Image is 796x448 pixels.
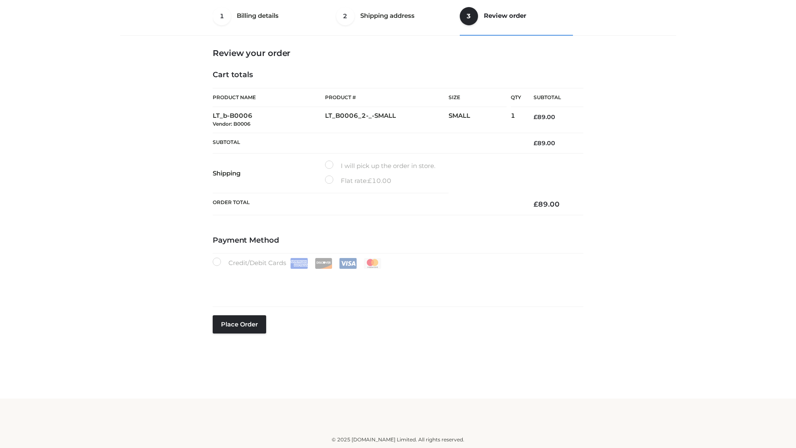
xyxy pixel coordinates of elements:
div: © 2025 [DOMAIN_NAME] Limited. All rights reserved. [123,436,673,444]
bdi: 10.00 [368,177,391,185]
th: Product Name [213,88,325,107]
span: £ [534,113,537,121]
td: LT_B0006_2-_-SMALL [325,107,449,133]
small: Vendor: B0006 [213,121,250,127]
label: Credit/Debit Cards [213,258,382,269]
bdi: 89.00 [534,200,560,208]
th: Subtotal [213,133,521,153]
img: Visa [339,258,357,269]
img: Amex [290,258,308,269]
th: Subtotal [521,88,583,107]
th: Size [449,88,507,107]
th: Order Total [213,193,521,215]
h3: Review your order [213,48,583,58]
button: Place order [213,315,266,334]
td: SMALL [449,107,511,133]
label: I will pick up the order in store. [325,161,435,171]
h4: Cart totals [213,71,583,80]
bdi: 89.00 [534,139,555,147]
th: Shipping [213,153,325,193]
img: Mastercard [364,258,381,269]
bdi: 89.00 [534,113,555,121]
th: Product # [325,88,449,107]
td: 1 [511,107,521,133]
td: LT_b-B0006 [213,107,325,133]
img: Discover [315,258,332,269]
span: £ [368,177,372,185]
th: Qty [511,88,521,107]
label: Flat rate: [325,175,391,186]
span: £ [534,139,537,147]
span: £ [534,200,538,208]
iframe: Secure payment input frame [211,267,582,297]
h4: Payment Method [213,236,583,245]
